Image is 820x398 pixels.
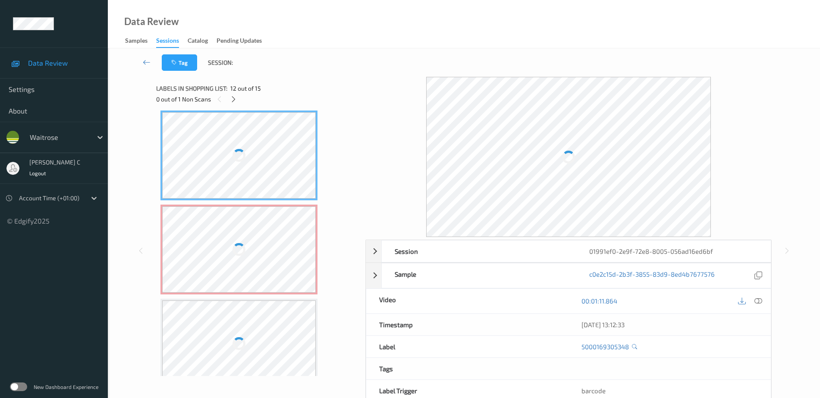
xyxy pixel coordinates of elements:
[156,35,188,48] a: Sessions
[124,17,179,26] div: Data Review
[366,336,569,357] div: Label
[366,240,771,262] div: Session01991ef0-2e9f-72e8-8005-056ad16ed6bf
[581,342,629,351] a: 5000169305348
[581,320,758,329] div: [DATE] 13:12:33
[382,263,576,288] div: Sample
[366,263,771,288] div: Samplec0e2c15d-2b3f-3855-83d9-8ed4b7677576
[589,270,715,281] a: c0e2c15d-2b3f-3855-83d9-8ed4b7677576
[217,35,270,47] a: Pending Updates
[382,240,576,262] div: Session
[230,84,261,93] span: 12 out of 15
[156,84,227,93] span: Labels in shopping list:
[366,314,569,335] div: Timestamp
[125,35,156,47] a: Samples
[156,36,179,48] div: Sessions
[188,36,208,47] div: Catalog
[156,94,359,104] div: 0 out of 1 Non Scans
[217,36,262,47] div: Pending Updates
[366,289,569,313] div: Video
[576,240,771,262] div: 01991ef0-2e9f-72e8-8005-056ad16ed6bf
[188,35,217,47] a: Catalog
[366,358,569,379] div: Tags
[125,36,148,47] div: Samples
[162,54,197,71] button: Tag
[208,58,233,67] span: Session:
[581,297,617,305] a: 00:01:11.864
